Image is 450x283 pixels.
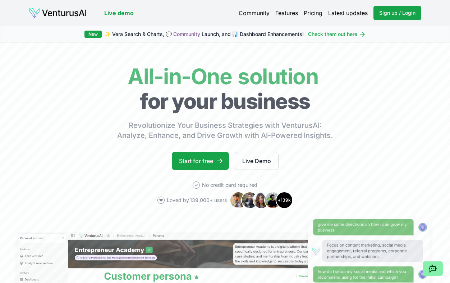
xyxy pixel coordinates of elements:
[379,9,415,17] span: Sign up / Login
[104,9,134,17] a: Live demo
[264,192,281,209] img: Avatar 4
[373,6,421,20] a: Sign up / Login
[328,9,368,17] a: Latest updates
[241,192,258,209] img: Avatar 2
[105,31,304,38] span: ✨ Vera Search & Charts, 💬 Launch, and 📊 Dashboard Enhancements!
[172,152,229,170] a: Start for free
[308,31,366,38] a: Check them out here
[304,9,322,17] a: Pricing
[275,9,298,17] a: Features
[235,152,279,170] a: Live Demo
[239,9,270,17] a: Community
[253,192,270,209] img: Avatar 3
[230,192,247,209] img: Avatar 1
[173,31,200,37] a: Community
[84,31,102,38] div: New
[29,7,87,19] img: logo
